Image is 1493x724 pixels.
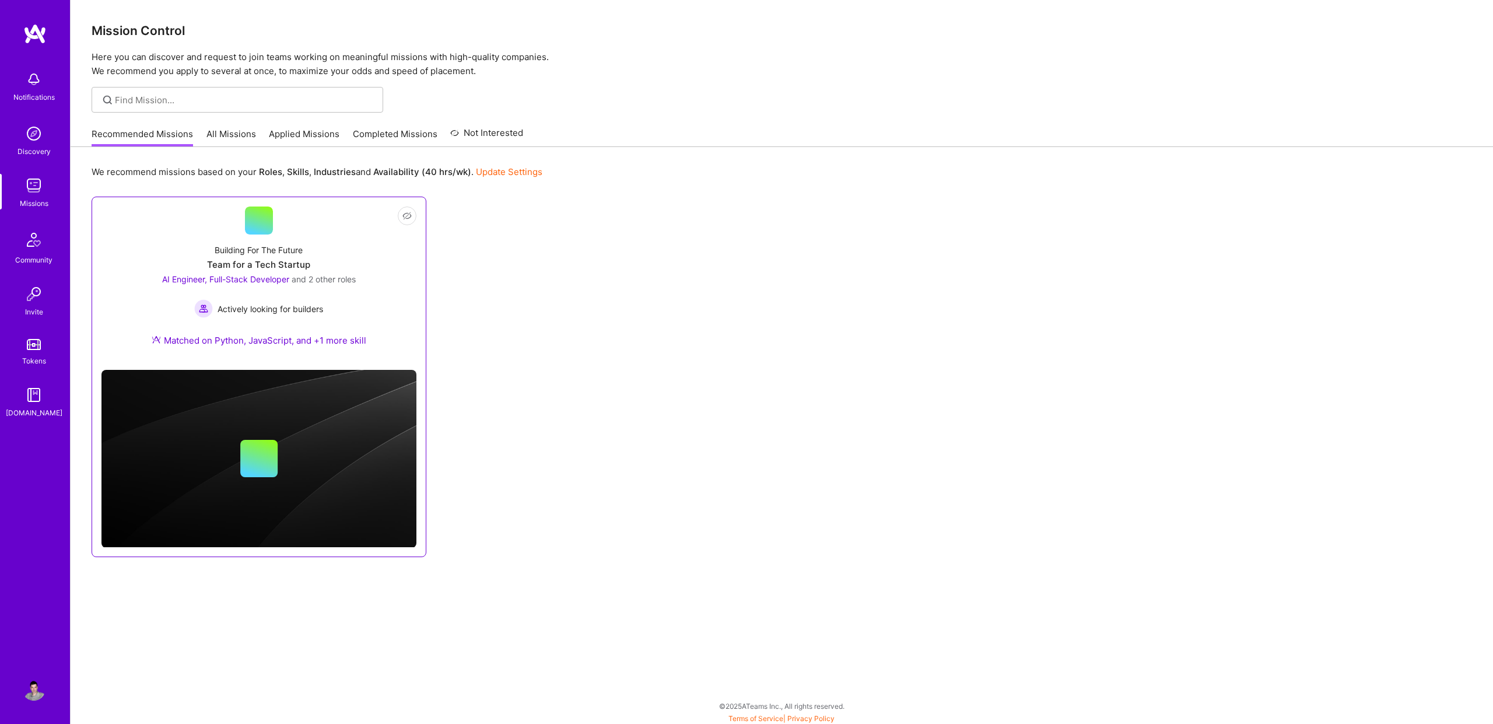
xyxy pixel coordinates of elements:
div: Building For The Future [215,244,303,256]
a: User Avatar [19,677,48,701]
img: User Avatar [22,677,45,701]
a: Not Interested [450,126,523,147]
div: Discovery [17,145,51,158]
h3: Mission Control [92,23,1472,38]
div: Invite [25,306,43,318]
i: icon SearchGrey [101,93,114,107]
div: Tokens [22,355,46,367]
div: Notifications [13,91,55,103]
i: icon EyeClosed [402,211,412,221]
a: Terms of Service [728,714,783,723]
img: bell [22,68,45,91]
img: teamwork [22,174,45,197]
span: Actively looking for builders [218,303,323,315]
a: Privacy Policy [787,714,835,723]
a: Building For The FutureTeam for a Tech StartupAI Engineer, Full-Stack Developer and 2 other roles... [101,207,416,361]
b: Industries [314,166,356,177]
p: Here you can discover and request to join teams working on meaningful missions with high-quality ... [92,50,1472,78]
b: Roles [259,166,282,177]
a: Update Settings [476,166,542,177]
img: cover [101,370,416,548]
a: Applied Missions [269,128,339,147]
span: AI Engineer, Full-Stack Developer [162,274,289,284]
a: Recommended Missions [92,128,193,147]
img: tokens [27,339,41,350]
b: Availability (40 hrs/wk) [373,166,471,177]
p: We recommend missions based on your , , and . [92,166,542,178]
b: Skills [287,166,309,177]
img: Ateam Purple Icon [152,335,161,344]
div: Missions [20,197,48,209]
div: Community [15,254,52,266]
img: discovery [22,122,45,145]
div: Matched on Python, JavaScript, and +1 more skill [152,334,366,347]
img: guide book [22,383,45,407]
span: and 2 other roles [292,274,356,284]
img: Community [20,226,48,254]
div: Team for a Tech Startup [207,258,310,271]
a: Completed Missions [353,128,437,147]
img: Invite [22,282,45,306]
img: logo [23,23,47,44]
input: Find Mission... [115,94,374,106]
img: Actively looking for builders [194,299,213,318]
div: © 2025 ATeams Inc., All rights reserved. [70,691,1493,720]
span: | [728,714,835,723]
a: All Missions [206,128,256,147]
div: [DOMAIN_NAME] [6,407,62,419]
